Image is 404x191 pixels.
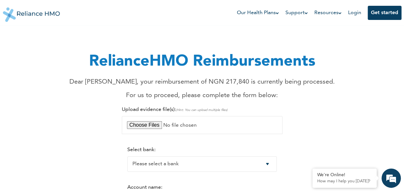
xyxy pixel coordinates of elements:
[368,6,401,20] button: Get started
[63,158,123,178] div: FAQs
[69,50,335,73] h1: RelianceHMO Reimbursements
[37,61,89,126] span: We're online!
[237,9,279,17] a: Our Health Plans
[122,107,228,112] label: Upload evidence file(s):
[3,169,63,174] span: Conversation
[285,9,308,17] a: Support
[127,147,156,152] label: Select bank:
[348,10,361,15] a: Login
[33,36,108,44] div: Chat with us now
[176,108,228,112] span: (Hint: You can upload multiple files)
[69,91,335,100] p: For us to proceed, please complete the form below:
[105,3,121,19] div: Minimize live chat window
[317,179,372,184] p: How may I help you today?
[127,185,162,190] label: Account name:
[69,77,335,87] p: Dear [PERSON_NAME], your reimbursement of NGN 217,840 is currently being processed.
[12,32,26,48] img: d_794563401_company_1708531726252_794563401
[3,136,122,158] textarea: Type your message and hit 'Enter'
[317,172,372,178] div: We're Online!
[314,9,342,17] a: Resources
[3,3,60,22] img: Reliance HMO's Logo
